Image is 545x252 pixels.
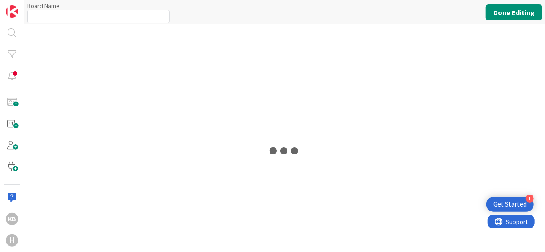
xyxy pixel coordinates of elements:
span: Support [19,1,40,12]
img: Visit kanbanzone.com [6,5,18,18]
label: Board Name [27,2,60,10]
button: Done Editing [486,4,542,20]
div: H [6,234,18,247]
div: KB [6,213,18,225]
div: Get Started [493,200,527,209]
div: 1 [526,195,534,203]
div: Open Get Started checklist, remaining modules: 1 [486,197,534,212]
